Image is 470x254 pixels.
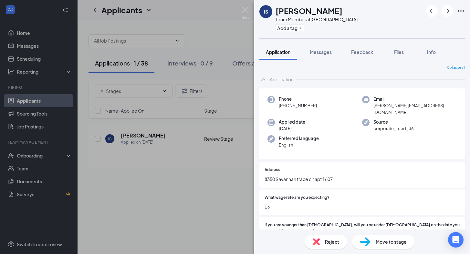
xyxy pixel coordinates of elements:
span: English [279,142,319,148]
span: 8350 Savannah trace cir apt 1607 [265,176,460,183]
span: [PERSON_NAME][EMAIL_ADDRESS][DOMAIN_NAME] [373,102,457,116]
span: Info [427,49,436,55]
span: Move to stage [376,238,407,245]
div: Application [270,76,294,83]
h1: [PERSON_NAME] [276,5,342,16]
span: What wage rate are you expecting? [265,195,329,201]
span: Applied date [279,119,305,125]
span: corporate_feed_36 [373,125,414,132]
svg: ArrowLeftNew [428,7,436,15]
div: IS [264,8,268,15]
span: [PHONE_NUMBER] [279,102,317,109]
div: Team Member at [GEOGRAPHIC_DATA] [276,16,358,23]
div: Open Intercom Messenger [448,232,464,248]
span: 13 [265,203,460,210]
span: Messages [310,49,332,55]
span: Files [394,49,404,55]
span: Source [373,119,414,125]
button: ArrowRight [442,5,453,17]
span: Feedback [351,49,373,55]
svg: Plus [299,26,303,30]
svg: ChevronUp [259,76,267,83]
span: Phone [279,96,317,102]
span: [DATE] [279,125,305,132]
span: Reject [325,238,339,245]
svg: ArrowRight [444,7,451,15]
svg: Ellipses [457,7,465,15]
span: Email [373,96,457,102]
button: PlusAdd a tag [276,25,304,31]
span: Preferred language [279,135,319,142]
button: ArrowLeftNew [426,5,438,17]
span: Collapse all [447,65,465,70]
span: Application [266,49,290,55]
span: If you are younger than [DEMOGRAPHIC_DATA], will you be under [DEMOGRAPHIC_DATA] on the date you ... [265,222,460,234]
span: Address [265,167,280,173]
